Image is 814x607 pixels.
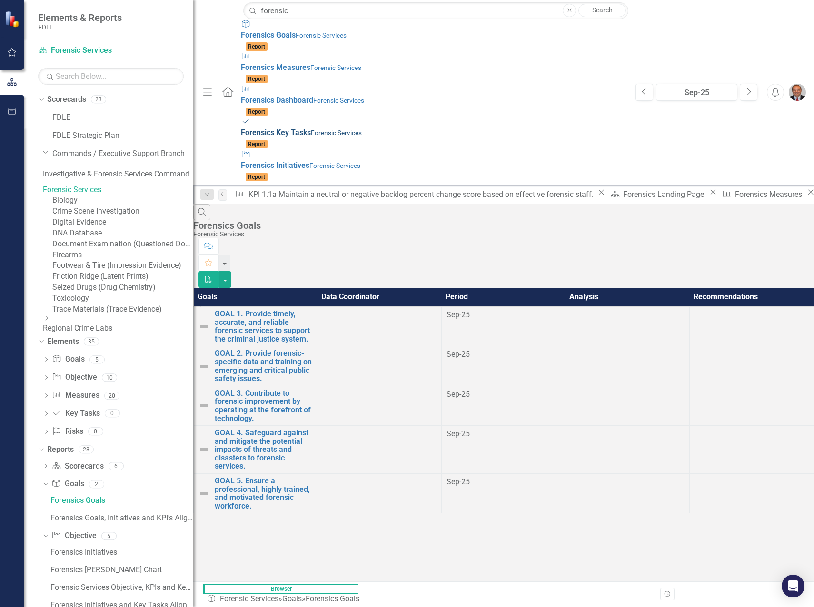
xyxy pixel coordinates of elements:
[241,63,270,72] strong: Forensic
[199,444,210,455] img: Not Defined
[241,30,296,39] span: s Goals
[52,282,193,293] a: Seized Drugs (Drug Chemistry)
[52,271,193,282] a: Friction Ridge (Latent Prints)
[623,188,707,200] div: Forensics Landing Page
[51,530,96,541] a: Objective
[52,148,193,159] a: Commands / Executive Support Branch
[309,162,360,169] small: Forensic Services
[52,228,193,239] a: DNA Database
[232,188,596,200] a: KPI 1.1a Maintain a neutral or negative backlog percent change score based on effective forensic ...
[48,545,193,560] a: Forensics Initiatives
[199,400,210,411] img: Not Defined
[193,231,809,238] div: Forensic Services
[215,389,313,422] a: GOAL 3. Contribute to forensic improvement by operating at the forefront of technology.
[447,349,561,360] div: Sep-25
[241,161,309,170] span: s Initiatives
[50,514,193,522] div: Forensics Goals, Initiatives and KPI's Alignment Matrix
[246,75,268,83] span: Report
[102,373,117,382] div: 10
[246,42,268,51] span: Report
[38,23,122,31] small: FDLE
[89,480,104,488] div: 2
[52,372,97,383] a: Objective
[311,129,362,137] small: Forensic Services
[719,188,805,200] a: Forensics Measures
[313,97,364,104] small: Forensic Services
[5,11,21,28] img: ClearPoint Strategy
[43,185,193,196] a: Forensic Services
[52,217,193,228] a: Digital Evidence
[84,337,99,345] div: 35
[47,336,79,347] a: Elements
[241,96,313,105] span: s Dashboard
[310,64,361,71] small: Forensic Services
[659,87,734,98] div: Sep-25
[246,173,268,181] span: Report
[50,496,193,505] div: Forensics Goals
[38,12,122,23] span: Elements & Reports
[105,410,120,418] div: 0
[51,479,84,490] a: Goals
[241,128,270,137] strong: Forensic
[51,461,103,472] a: Scorecards
[47,94,86,105] a: Scorecards
[48,493,193,508] a: Forensics Goals
[215,477,313,510] a: GOAL 5. Ensure a professional, highly trained, and motivated forensic workforce.
[52,354,84,365] a: Goals
[241,161,270,170] strong: Forensic
[241,84,626,117] a: Forensics DashboardForensic ServicesReport
[241,19,626,52] a: Forensics GoalsForensic ServicesReport
[193,220,809,231] div: Forensics Goals
[52,130,193,141] a: FDLE Strategic Plan
[91,96,106,104] div: 23
[47,444,74,455] a: Reports
[578,4,626,17] a: Search
[656,84,737,101] button: Sep-25
[282,594,302,603] a: Goals
[52,250,193,261] a: Firearms
[52,293,193,304] a: Toxicology
[246,140,268,148] span: Report
[215,310,313,343] a: GOAL 1. Provide timely, accurate, and reliable forensic services to support the criminal justice ...
[88,428,103,436] div: 0
[89,355,105,363] div: 5
[203,584,358,594] span: Browser
[50,566,193,574] div: Forensics [PERSON_NAME] Chart
[241,96,270,105] strong: Forensic
[109,462,124,470] div: 6
[447,477,561,488] div: Sep-25
[241,51,626,84] a: Forensics MeasuresForensic ServicesReport
[447,429,561,440] div: Sep-25
[101,532,117,540] div: 5
[48,562,193,578] a: Forensics [PERSON_NAME] Chart
[52,206,193,217] a: Crime Scene Investigation
[447,389,561,400] div: Sep-25
[38,68,184,85] input: Search Below...
[607,188,707,200] a: Forensics Landing Page
[52,260,193,271] a: Footwear & Tire (Impression Evidence)
[306,594,359,603] div: Forensics Goals
[241,30,270,39] strong: Forensic
[782,575,804,597] div: Open Intercom Messenger
[43,169,193,180] a: Investigative & Forensic Services Command
[241,149,626,182] a: Forensics InitiativesForensic ServicesReport
[52,239,193,250] a: Document Examination (Questioned Documents)
[52,304,193,315] a: Trace Materials (Trace Evidence)
[52,390,99,401] a: Measures
[48,580,193,595] a: Forensic Services Objective, KPIs and Key Task Alignment Matrix
[52,408,99,419] a: Key Tasks
[296,31,347,39] small: Forensic Services
[215,429,313,470] a: GOAL 4. Safeguard against and mitigate the potential impacts of threats and disasters to forensic...
[50,583,193,592] div: Forensic Services Objective, KPIs and Key Task Alignment Matrix
[48,510,193,526] a: Forensics Goals, Initiatives and KPI's Alignment Matrix
[246,108,268,116] span: Report
[241,128,311,137] span: s Key Tasks
[207,594,363,605] div: » »
[243,2,628,19] input: Search ClearPoint...
[220,594,278,603] a: Forensic Services
[79,445,94,453] div: 28
[50,548,193,557] div: Forensics Initiatives
[789,84,806,101] img: Chris Carney
[447,310,561,321] div: Sep-25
